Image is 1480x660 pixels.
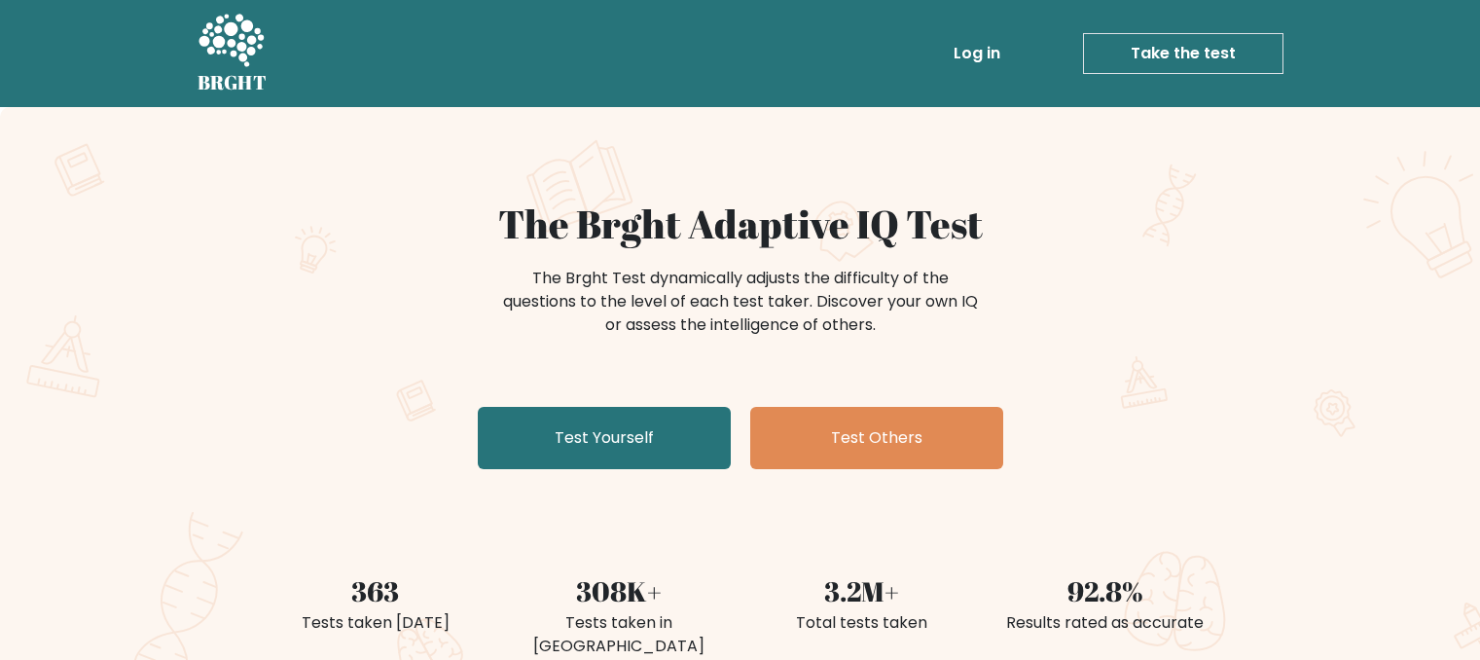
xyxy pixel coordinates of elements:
div: Tests taken in [GEOGRAPHIC_DATA] [509,611,729,658]
div: Tests taken [DATE] [266,611,486,635]
div: 308K+ [509,570,729,611]
a: Test Others [750,407,1003,469]
h5: BRGHT [198,71,268,94]
h1: The Brght Adaptive IQ Test [266,201,1215,247]
div: 3.2M+ [752,570,972,611]
a: Log in [946,34,1008,73]
div: 92.8% [995,570,1215,611]
a: Take the test [1083,33,1283,74]
a: Test Yourself [478,407,731,469]
div: Results rated as accurate [995,611,1215,635]
a: BRGHT [198,8,268,99]
div: The Brght Test dynamically adjusts the difficulty of the questions to the level of each test take... [497,267,984,337]
div: 363 [266,570,486,611]
div: Total tests taken [752,611,972,635]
